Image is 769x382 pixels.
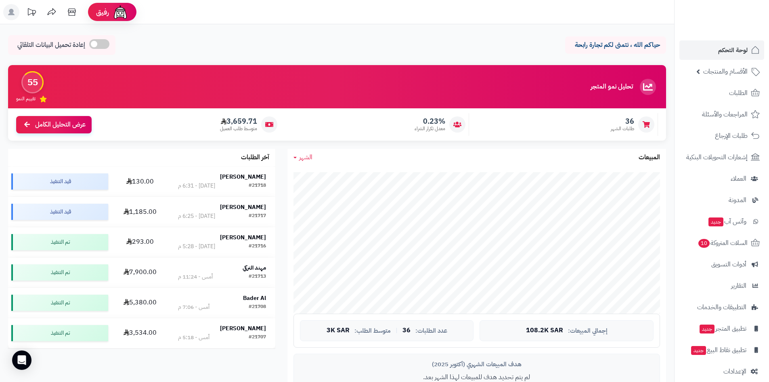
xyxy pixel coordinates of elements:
span: 0.23% [415,117,445,126]
span: معدل تكرار الشراء [415,125,445,132]
span: طلبات الإرجاع [715,130,748,141]
div: [DATE] - 6:25 م [178,212,215,220]
a: طلبات الإرجاع [679,126,764,146]
span: المراجعات والأسئلة [702,109,748,120]
strong: [PERSON_NAME] [220,173,266,181]
span: التقارير [731,280,746,291]
td: 5,380.00 [111,288,169,318]
div: أمس - 5:18 م [178,333,210,342]
span: عدد الطلبات: [415,327,447,334]
td: 130.00 [111,167,169,196]
a: السلات المتروكة10 [679,233,764,253]
strong: [PERSON_NAME] [220,233,266,242]
span: جديد [700,325,715,333]
span: رفيق [96,7,109,17]
span: الشهر [299,152,312,162]
span: 36 [611,117,634,126]
p: لم يتم تحديد هدف للمبيعات لهذا الشهر بعد. [300,373,654,382]
span: 36 [402,327,411,334]
a: تطبيق نقاط البيعجديد [679,340,764,360]
span: إجمالي المبيعات: [568,327,608,334]
a: التقارير [679,276,764,295]
a: إشعارات التحويلات البنكية [679,148,764,167]
div: تم التنفيذ [11,295,108,311]
div: تم التنفيذ [11,234,108,250]
div: قيد التنفيذ [11,173,108,190]
a: العملاء [679,169,764,188]
h3: المبيعات [639,154,660,161]
td: 3,534.00 [111,318,169,348]
span: 3,659.71 [220,117,257,126]
div: Open Intercom Messenger [12,350,31,370]
a: الطلبات [679,83,764,103]
a: تحديثات المنصة [21,4,42,22]
span: المدونة [729,194,746,206]
a: عرض التحليل الكامل [16,116,92,133]
div: أمس - 7:06 م [178,303,210,311]
span: وآتس آب [708,216,746,227]
div: [DATE] - 6:31 م [178,182,215,190]
div: #21708 [249,303,266,311]
td: 1,185.00 [111,197,169,227]
a: لوحة التحكم [679,40,764,60]
span: جديد [708,217,723,226]
div: هدف المبيعات الشهري (أكتوبر 2025) [300,360,654,369]
h3: آخر الطلبات [241,154,269,161]
span: إشعارات التحويلات البنكية [686,152,748,163]
span: تطبيق نقاط البيع [690,344,746,356]
a: الإعدادات [679,362,764,381]
span: جديد [691,346,706,355]
div: [DATE] - 5:28 م [178,243,215,251]
td: 293.00 [111,227,169,257]
a: أدوات التسويق [679,255,764,274]
div: #21718 [249,182,266,190]
span: العملاء [731,173,746,184]
span: الإعدادات [723,366,746,377]
span: الطلبات [729,87,748,99]
div: تم التنفيذ [11,325,108,341]
div: #21707 [249,333,266,342]
strong: [PERSON_NAME] [220,324,266,333]
strong: Bader Al [243,294,266,302]
strong: [PERSON_NAME] [220,203,266,211]
span: 108.2K SAR [526,327,563,334]
a: المدونة [679,190,764,210]
span: عرض التحليل الكامل [35,120,86,129]
img: logo-2.png [714,6,761,23]
span: تطبيق المتجر [699,323,746,334]
a: الشهر [293,153,312,162]
span: 3K SAR [327,327,350,334]
span: الأقسام والمنتجات [703,66,748,77]
span: أدوات التسويق [711,259,746,270]
div: أمس - 11:24 م [178,273,213,281]
span: التطبيقات والخدمات [697,302,746,313]
div: #21713 [249,273,266,281]
span: إعادة تحميل البيانات التلقائي [17,40,85,50]
span: متوسط الطلب: [354,327,391,334]
span: طلبات الشهر [611,125,634,132]
div: #21717 [249,212,266,220]
strong: مهند التركي [243,264,266,272]
span: لوحة التحكم [718,44,748,56]
a: تطبيق المتجرجديد [679,319,764,338]
span: متوسط طلب العميل [220,125,257,132]
span: 10 [698,238,710,248]
a: وآتس آبجديد [679,212,764,231]
span: | [396,327,398,333]
div: #21716 [249,243,266,251]
a: المراجعات والأسئلة [679,105,764,124]
a: التطبيقات والخدمات [679,298,764,317]
img: ai-face.png [112,4,128,20]
td: 7,900.00 [111,257,169,287]
span: تقييم النمو [16,95,36,102]
div: تم التنفيذ [11,264,108,281]
p: حياكم الله ، نتمنى لكم تجارة رابحة [571,40,660,50]
h3: تحليل نمو المتجر [591,83,633,91]
div: قيد التنفيذ [11,204,108,220]
span: السلات المتروكة [698,237,748,249]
